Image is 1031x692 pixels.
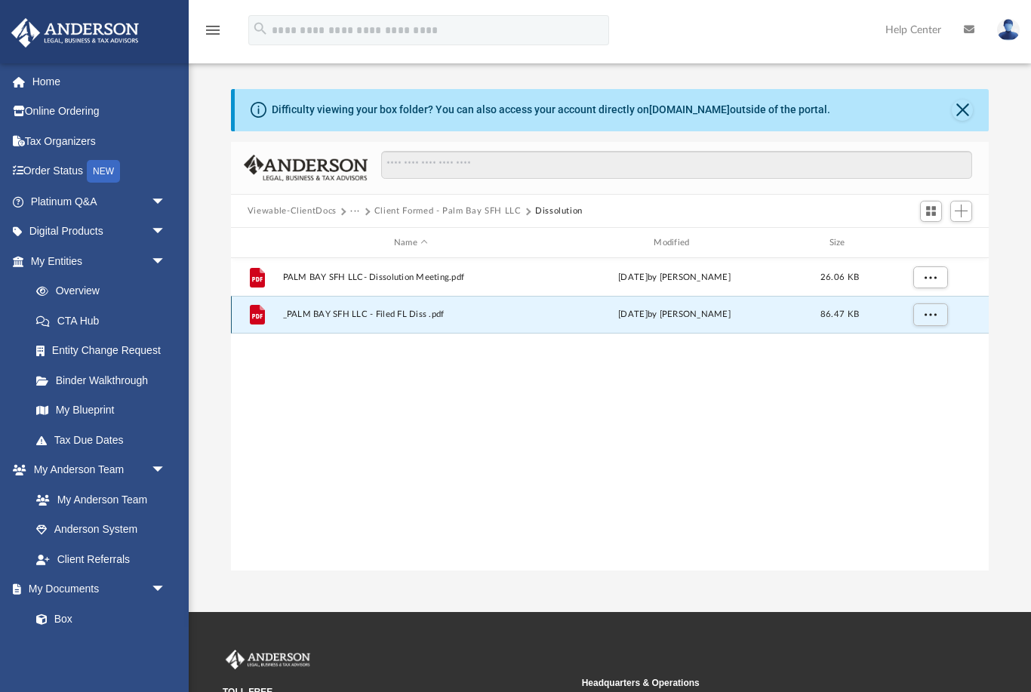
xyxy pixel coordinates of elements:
[7,18,143,48] img: Anderson Advisors Platinum Portal
[151,186,181,217] span: arrow_drop_down
[920,201,943,222] button: Switch to Grid View
[649,103,730,115] a: [DOMAIN_NAME]
[151,217,181,248] span: arrow_drop_down
[238,236,275,250] div: id
[248,205,337,218] button: Viewable-ClientDocs
[21,365,189,395] a: Binder Walkthrough
[913,266,947,289] button: More options
[282,272,539,282] span: PALM BAY SFH LLC- Dissolution Meeting.pdf
[350,205,360,218] button: ···
[809,236,869,250] div: Size
[21,425,189,455] a: Tax Due Dates
[21,395,181,426] a: My Blueprint
[913,303,947,326] button: More options
[252,20,269,37] i: search
[876,236,982,250] div: id
[21,544,181,574] a: Client Referrals
[546,271,802,284] div: [DATE] by [PERSON_NAME]
[11,66,189,97] a: Home
[11,186,189,217] a: Platinum Q&Aarrow_drop_down
[546,308,802,321] div: [DATE] by [PERSON_NAME]
[374,205,522,218] button: Client Formed - Palm Bay SFH LLC
[151,246,181,277] span: arrow_drop_down
[272,102,830,118] div: Difficulty viewing your box folder? You can also access your account directly on outside of the p...
[21,276,189,306] a: Overview
[204,29,222,39] a: menu
[11,217,189,247] a: Digital Productsarrow_drop_down
[381,151,973,180] input: Search files and folders
[11,97,189,127] a: Online Ordering
[546,236,803,250] div: Modified
[820,273,859,281] span: 26.06 KB
[535,205,583,218] button: Dissolution
[997,19,1020,41] img: User Pic
[21,604,174,634] a: Box
[204,21,222,39] i: menu
[952,100,973,121] button: Close
[11,574,181,604] a: My Documentsarrow_drop_down
[21,515,181,545] a: Anderson System
[950,201,973,222] button: Add
[282,310,539,320] span: _PALM BAY SFH LLC - Filed FL Diss .pdf
[11,156,189,187] a: Order StatusNEW
[582,676,931,690] small: Headquarters & Operations
[21,306,189,336] a: CTA Hub
[11,455,181,485] a: My Anderson Teamarrow_drop_down
[151,574,181,605] span: arrow_drop_down
[820,310,859,318] span: 86.47 KB
[87,160,120,183] div: NEW
[21,634,181,664] a: Meeting Minutes
[151,455,181,486] span: arrow_drop_down
[21,336,189,366] a: Entity Change Request
[11,126,189,156] a: Tax Organizers
[21,484,174,515] a: My Anderson Team
[11,246,189,276] a: My Entitiesarrow_drop_down
[282,236,539,250] div: Name
[223,650,313,669] img: Anderson Advisors Platinum Portal
[231,258,989,571] div: grid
